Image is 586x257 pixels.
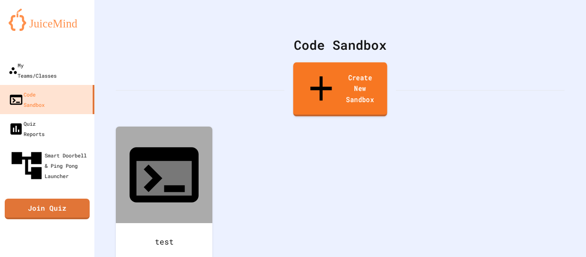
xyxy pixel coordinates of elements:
[9,118,45,139] div: Quiz Reports
[5,199,90,219] a: Join Quiz
[9,89,45,110] div: Code Sandbox
[293,62,387,116] a: Create New Sandbox
[9,148,91,184] div: Smart Doorbell & Ping Pong Launcher
[9,60,57,81] div: My Teams/Classes
[116,35,565,54] div: Code Sandbox
[9,9,86,31] img: logo-orange.svg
